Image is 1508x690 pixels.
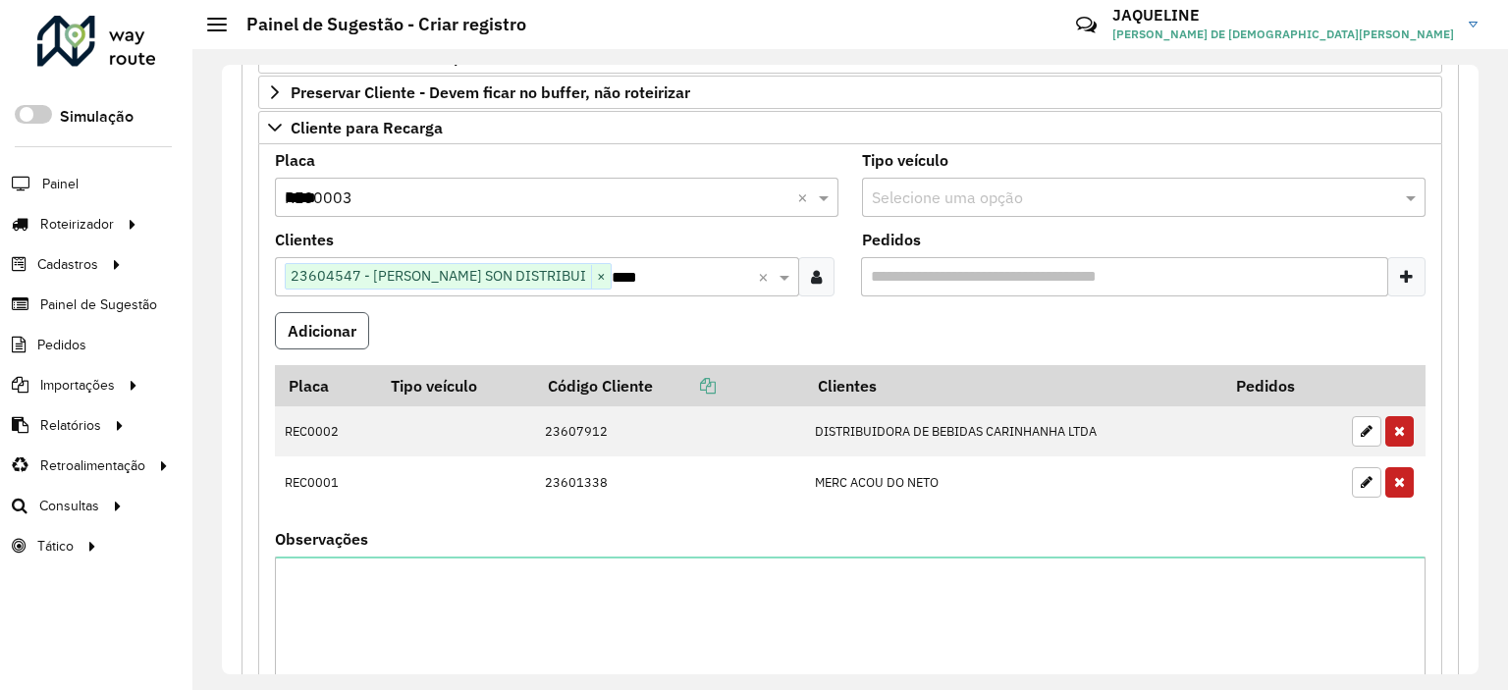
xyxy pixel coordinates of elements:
[40,214,114,235] span: Roteirizador
[37,254,98,275] span: Cadastros
[862,148,948,172] label: Tipo veículo
[797,186,814,209] span: Clear all
[862,228,921,251] label: Pedidos
[275,456,378,507] td: REC0001
[378,365,535,406] th: Tipo veículo
[758,265,775,289] span: Clear all
[275,365,378,406] th: Placa
[40,415,101,436] span: Relatórios
[275,406,378,457] td: REC0002
[291,120,443,135] span: Cliente para Recarga
[275,312,369,349] button: Adicionar
[804,406,1222,457] td: DISTRIBUIDORA DE BEBIDAS CARINHANHA LTDA
[291,49,612,65] span: Priorizar Cliente - Não podem ficar no buffer
[1112,26,1454,43] span: [PERSON_NAME] DE [DEMOGRAPHIC_DATA][PERSON_NAME]
[804,365,1222,406] th: Clientes
[286,264,591,288] span: 23604547 - [PERSON_NAME] SON DISTRIBUI
[804,456,1222,507] td: MERC ACOU DO NETO
[534,406,804,457] td: 23607912
[591,265,611,289] span: ×
[1222,365,1341,406] th: Pedidos
[653,376,716,396] a: Copiar
[42,174,79,194] span: Painel
[37,335,86,355] span: Pedidos
[40,294,157,315] span: Painel de Sugestão
[37,536,74,557] span: Tático
[258,76,1442,109] a: Preservar Cliente - Devem ficar no buffer, não roteirizar
[39,496,99,516] span: Consultas
[275,527,368,551] label: Observações
[227,14,526,35] h2: Painel de Sugestão - Criar registro
[534,365,804,406] th: Código Cliente
[534,456,804,507] td: 23601338
[258,111,1442,144] a: Cliente para Recarga
[40,455,145,476] span: Retroalimentação
[60,105,134,129] label: Simulação
[40,375,115,396] span: Importações
[275,148,315,172] label: Placa
[1065,4,1107,46] a: Contato Rápido
[1112,6,1454,25] h3: JAQUELINE
[275,228,334,251] label: Clientes
[291,84,690,100] span: Preservar Cliente - Devem ficar no buffer, não roteirizar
